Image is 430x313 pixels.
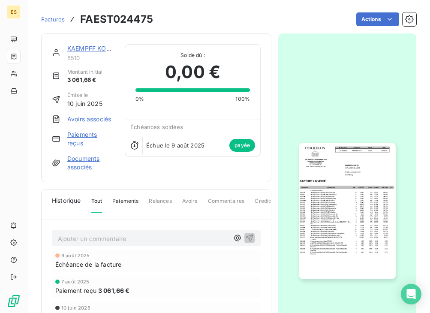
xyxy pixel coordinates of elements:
span: 10 juin 2025 [67,99,102,108]
span: Creditsafe [255,197,281,212]
span: Commentaires [208,197,245,212]
a: Documents associés [67,154,114,172]
span: 8510 [67,54,114,61]
span: Paiements [112,197,138,212]
span: Émise le [67,91,102,99]
span: Échéances soldées [130,123,183,130]
span: 0,00 € [165,59,220,85]
a: Paiements reçus [67,130,114,147]
span: Relances [149,197,171,212]
a: Avoirs associés [67,115,111,123]
h3: FAEST024475 [80,12,153,27]
img: invoice_thumbnail [299,143,395,279]
span: 7 août 2025 [61,279,90,284]
span: 3 061,66 € [67,76,102,84]
span: Échue le 9 août 2025 [146,142,204,149]
span: Paiement reçu [55,286,96,295]
a: Factures [41,15,65,24]
span: 100% [235,95,250,103]
a: KAEMPFF KOHLER [67,45,121,52]
span: Tout [91,197,102,213]
span: Historique [52,196,81,205]
span: Montant initial [67,68,102,76]
div: ES [7,5,21,19]
button: Actions [356,12,399,26]
span: Avoirs [182,197,198,212]
span: payée [229,139,255,152]
img: Logo LeanPay [7,294,21,308]
span: 10 juin 2025 [61,305,90,310]
div: Open Intercom Messenger [401,284,421,304]
span: 9 août 2025 [61,253,90,258]
span: 0% [135,95,144,103]
span: Factures [41,16,65,23]
span: Solde dû : [135,51,250,59]
span: 3 061,66 € [98,286,130,295]
span: Échéance de la facture [55,260,121,269]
